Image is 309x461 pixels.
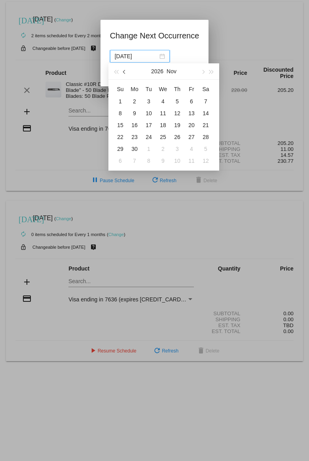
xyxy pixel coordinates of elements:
td: 11/18/2026 [156,119,170,131]
td: 11/3/2026 [142,95,156,107]
th: Tue [142,83,156,95]
td: 12/8/2026 [142,155,156,167]
div: 8 [144,156,154,166]
td: 12/3/2026 [170,143,184,155]
div: 23 [130,132,139,142]
div: 26 [173,132,182,142]
td: 11/30/2026 [127,143,142,155]
div: 11 [187,156,196,166]
td: 11/29/2026 [113,143,127,155]
td: 11/13/2026 [184,107,199,119]
div: 12 [173,109,182,118]
td: 12/5/2026 [199,143,213,155]
td: 11/14/2026 [199,107,213,119]
div: 3 [144,97,154,106]
td: 11/19/2026 [170,119,184,131]
td: 11/17/2026 [142,119,156,131]
div: 29 [116,144,125,154]
div: 2 [130,97,139,106]
td: 12/11/2026 [184,155,199,167]
div: 2 [158,144,168,154]
th: Sat [199,83,213,95]
div: 9 [158,156,168,166]
div: 5 [201,144,210,154]
td: 11/16/2026 [127,119,142,131]
td: 11/5/2026 [170,95,184,107]
th: Thu [170,83,184,95]
td: 12/1/2026 [142,143,156,155]
div: 28 [201,132,210,142]
div: 20 [187,120,196,130]
td: 11/21/2026 [199,119,213,131]
td: 11/12/2026 [170,107,184,119]
td: 12/7/2026 [127,155,142,167]
div: 11 [158,109,168,118]
div: 3 [173,144,182,154]
th: Fri [184,83,199,95]
td: 11/24/2026 [142,131,156,143]
div: 22 [116,132,125,142]
div: 18 [158,120,168,130]
td: 11/25/2026 [156,131,170,143]
div: 19 [173,120,182,130]
div: 12 [201,156,210,166]
div: 24 [144,132,154,142]
div: 17 [144,120,154,130]
div: 1 [116,97,125,106]
h1: Change Next Occurrence [110,29,199,42]
button: 2026 [151,63,163,79]
button: Next month (PageDown) [198,63,207,79]
td: 12/9/2026 [156,155,170,167]
td: 11/4/2026 [156,95,170,107]
td: 12/2/2026 [156,143,170,155]
div: 7 [201,97,210,106]
td: 11/22/2026 [113,131,127,143]
div: 9 [130,109,139,118]
td: 11/20/2026 [184,119,199,131]
button: Previous month (PageUp) [120,63,129,79]
div: 14 [201,109,210,118]
div: 4 [187,144,196,154]
td: 11/23/2026 [127,131,142,143]
td: 11/2/2026 [127,95,142,107]
div: 27 [187,132,196,142]
td: 12/4/2026 [184,143,199,155]
td: 11/26/2026 [170,131,184,143]
div: 16 [130,120,139,130]
div: 10 [173,156,182,166]
td: 11/9/2026 [127,107,142,119]
div: 25 [158,132,168,142]
div: 10 [144,109,154,118]
div: 5 [173,97,182,106]
td: 11/8/2026 [113,107,127,119]
td: 11/7/2026 [199,95,213,107]
div: 15 [116,120,125,130]
div: 21 [201,120,210,130]
td: 11/6/2026 [184,95,199,107]
button: Next year (Control + right) [207,63,216,79]
td: 12/10/2026 [170,155,184,167]
th: Mon [127,83,142,95]
div: 30 [130,144,139,154]
td: 11/15/2026 [113,119,127,131]
div: 6 [116,156,125,166]
td: 11/27/2026 [184,131,199,143]
button: Nov [167,63,176,79]
div: 6 [187,97,196,106]
td: 11/10/2026 [142,107,156,119]
td: 12/12/2026 [199,155,213,167]
td: 11/11/2026 [156,107,170,119]
td: 12/6/2026 [113,155,127,167]
th: Wed [156,83,170,95]
div: 4 [158,97,168,106]
div: 8 [116,109,125,118]
div: 1 [144,144,154,154]
td: 11/28/2026 [199,131,213,143]
button: Last year (Control + left) [112,63,120,79]
input: Select date [115,52,158,61]
th: Sun [113,83,127,95]
td: 11/1/2026 [113,95,127,107]
div: 7 [130,156,139,166]
div: 13 [187,109,196,118]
